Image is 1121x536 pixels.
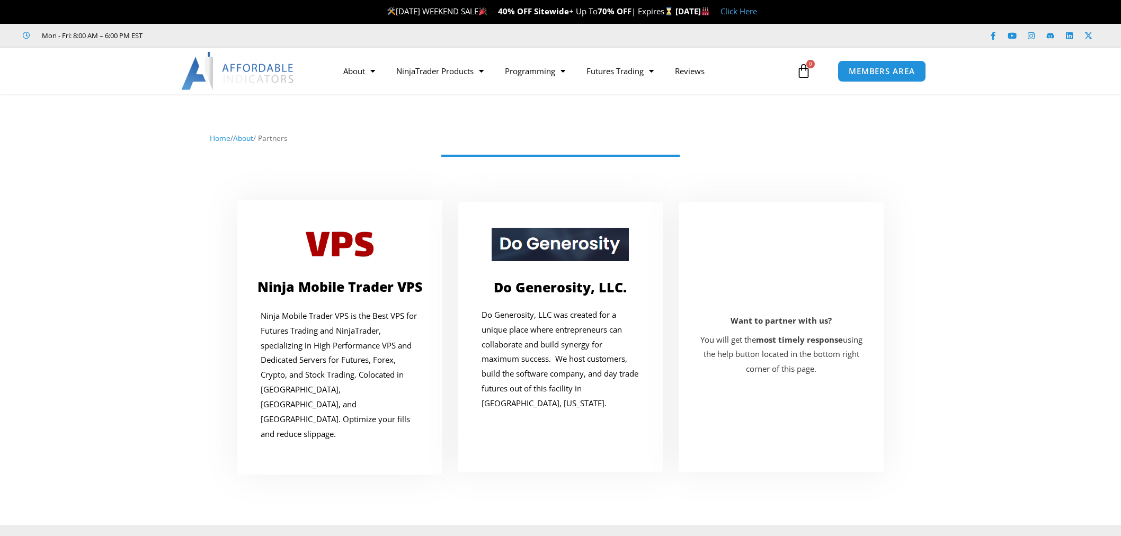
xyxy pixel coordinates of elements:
[479,7,487,15] img: 🎉
[39,29,143,42] span: Mon - Fri: 8:00 AM – 6:00 PM EST
[333,59,794,83] nav: Menu
[181,52,295,90] img: LogoAI | Affordable Indicators – NinjaTrader
[494,278,627,296] a: Do Generosity, LLC.
[482,308,640,411] p: Do Generosity, LLC was created for a unique place where entrepreneurs can collaborate and build s...
[806,60,815,68] span: 0
[598,6,631,16] strong: 70% OFF
[780,56,827,86] a: 0
[387,6,675,16] span: [DATE] WEEKEND SALE + Up To | Expires
[492,228,629,261] img: Picture1 | Affordable Indicators – NinjaTrader
[157,30,316,41] iframe: Customer reviews powered by Trustpilot
[306,210,373,278] img: ninja-mobile-trader | Affordable Indicators – NinjaTrader
[664,59,715,83] a: Reviews
[210,133,230,143] a: Home
[233,133,253,143] a: About
[756,334,843,345] strong: most timely response
[838,60,926,82] a: MEMBERS AREA
[261,309,419,442] p: Ninja Mobile Trader VPS is the Best VPS for Futures Trading and NinjaTrader, specializing in High...
[701,7,709,15] img: 🏭
[720,6,757,16] a: Click Here
[731,315,832,326] b: Want to partner with us?
[665,7,673,15] img: ⌛
[849,67,915,75] span: MEMBERS AREA
[675,6,710,16] strong: [DATE]
[696,333,866,377] p: You will get the using the help button located in the bottom right corner of this page.
[576,59,664,83] a: Futures Trading
[498,6,569,16] strong: 40% OFF Sitewide
[210,131,912,145] nav: Breadcrumb
[494,59,576,83] a: Programming
[387,7,395,15] img: 🛠️
[333,59,386,83] a: About
[257,278,422,296] a: Ninja Mobile Trader VPS
[386,59,494,83] a: NinjaTrader Products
